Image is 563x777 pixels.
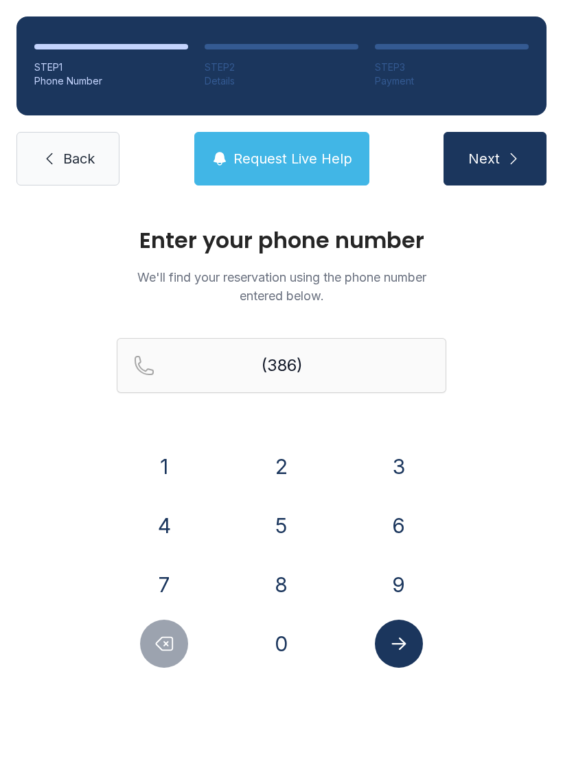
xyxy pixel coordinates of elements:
button: Submit lookup form [375,620,423,668]
h1: Enter your phone number [117,229,446,251]
button: 0 [257,620,306,668]
button: 9 [375,561,423,609]
div: STEP 3 [375,60,529,74]
div: STEP 2 [205,60,358,74]
div: STEP 1 [34,60,188,74]
p: We'll find your reservation using the phone number entered below. [117,268,446,305]
div: Details [205,74,358,88]
button: 8 [257,561,306,609]
button: 3 [375,442,423,491]
button: Delete number [140,620,188,668]
button: 6 [375,502,423,550]
button: 1 [140,442,188,491]
span: Next [468,149,500,168]
button: 7 [140,561,188,609]
input: Reservation phone number [117,338,446,393]
span: Request Live Help [233,149,352,168]
div: Payment [375,74,529,88]
span: Back [63,149,95,168]
button: 2 [257,442,306,491]
button: 4 [140,502,188,550]
button: 5 [257,502,306,550]
div: Phone Number [34,74,188,88]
